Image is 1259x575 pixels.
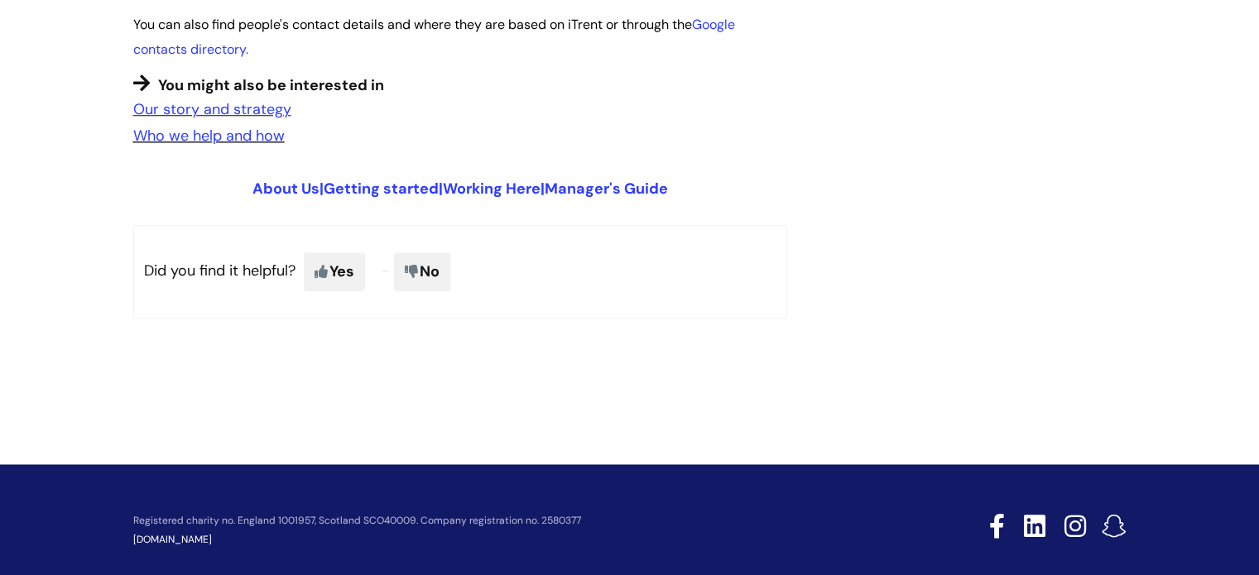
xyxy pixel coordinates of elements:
[443,179,541,199] a: Working Here
[133,16,735,58] a: Google contacts directory.
[133,533,212,546] a: [DOMAIN_NAME]
[324,179,439,199] a: Getting started
[304,252,365,290] span: Yes
[133,225,787,318] p: Did you find it helpful?
[394,252,450,290] span: No
[133,515,872,526] p: Registered charity no. England 1001957, Scotland SCO40009. Company registration no. 2580377
[252,179,668,199] span: | | |
[133,16,735,58] span: You can also find people's contact details and where they are based on iTrent or through the
[545,179,668,199] a: Manager's Guide
[133,126,285,146] a: Who we help and how
[133,99,291,119] a: Our story and strategy
[158,75,384,95] span: You might also be interested in
[252,179,320,199] a: About Us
